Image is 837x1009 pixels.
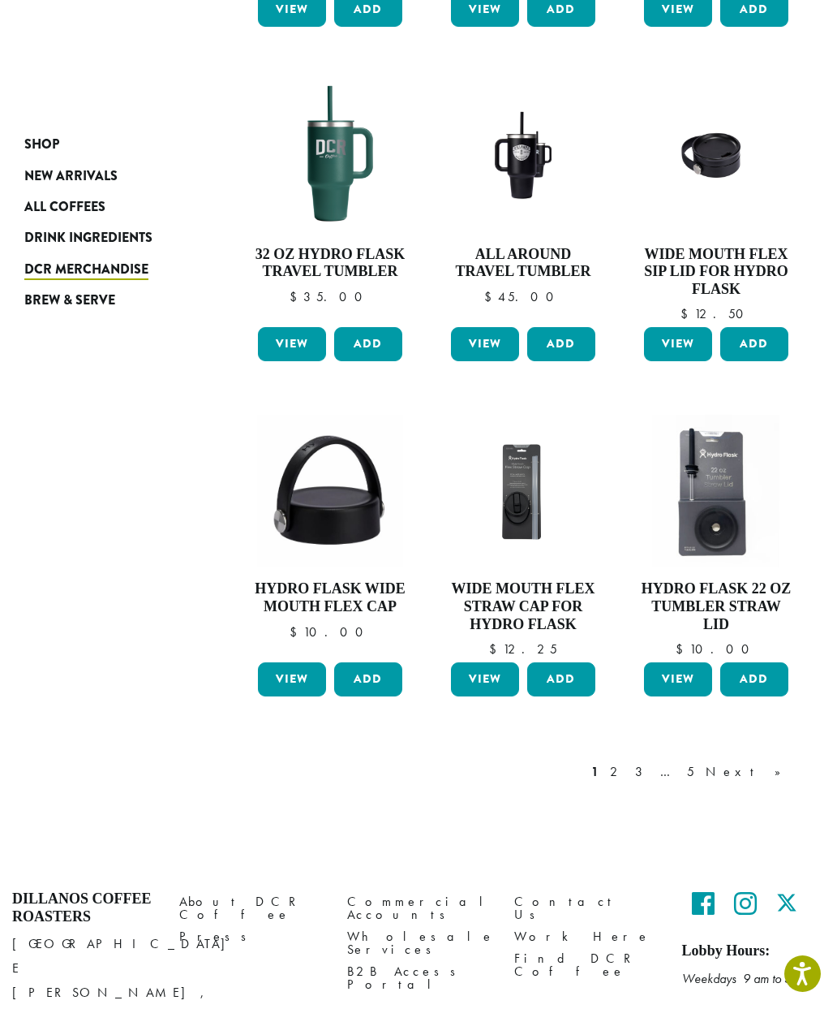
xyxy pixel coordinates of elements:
a: Press [179,926,322,948]
button: Add [527,328,595,362]
a: 3 [632,763,652,783]
span: Shop [24,136,59,156]
h4: Wide Mouth Flex Straw Cap for Hydro Flask [447,581,599,634]
span: New Arrivals [24,167,118,188]
img: Hydro-Flask-Wide-Mouth-Flex-Cap.jpg [257,416,403,568]
a: Find DCR Coffee [514,949,657,984]
a: 5 [684,763,697,783]
a: View [451,663,519,697]
h4: Hydro Flask Wide Mouth Flex Cap [254,581,406,616]
a: View [644,328,712,362]
h4: 32 oz Hydro Flask Travel Tumbler [254,247,406,282]
a: New Arrivals [24,161,185,192]
img: Hydro-Flask-WM-Flex-Sip-Lid-Black_.jpg [640,100,792,214]
span: All Coffees [24,198,105,218]
bdi: 10.00 [290,624,371,641]
span: $ [489,641,503,658]
a: Wide Mouth Flex Sip Lid for Hydro Flask $12.50 [640,81,792,322]
bdi: 12.25 [489,641,557,658]
span: $ [290,624,303,641]
a: 1 [588,763,602,783]
a: View [644,663,712,697]
span: Brew & Serve [24,291,115,312]
h4: Dillanos Coffee Roasters [12,891,155,926]
a: 32 oz Hydro Flask Travel Tumbler $35.00 [254,81,406,322]
img: 22oz-Tumbler-Straw-Lid-Hydro-Flask-300x300.jpg [640,416,792,568]
a: View [451,328,519,362]
h4: Wide Mouth Flex Sip Lid for Hydro Flask [640,247,792,300]
bdi: 35.00 [290,289,370,306]
button: Add [720,328,788,362]
h5: Lobby Hours: [682,943,825,961]
span: $ [484,289,498,306]
button: Add [527,663,595,697]
button: Add [334,663,402,697]
span: DCR Merchandise [24,261,148,281]
img: 32TravelTumbler_Fir-e1741126779857.png [254,81,406,234]
span: $ [676,641,689,658]
img: T32_Black_1200x900.jpg [447,100,599,214]
bdi: 12.50 [680,306,751,323]
a: All Around Travel Tumbler $45.00 [447,81,599,322]
bdi: 10.00 [676,641,757,658]
h4: All Around Travel Tumbler [447,247,599,282]
button: Add [334,328,402,362]
a: View [258,328,326,362]
a: Hydro Flask 22 oz Tumbler Straw Lid $10.00 [640,416,792,657]
button: Add [720,663,788,697]
a: All Coffees [24,192,185,223]
a: Wholesale Services [347,926,490,961]
a: Commercial Accounts [347,891,490,926]
a: DCR Merchandise [24,255,185,286]
a: Shop [24,130,185,161]
span: $ [290,289,303,306]
span: $ [680,306,694,323]
em: Weekdays 9 am to 5 pm [682,971,810,988]
h4: Hydro Flask 22 oz Tumbler Straw Lid [640,581,792,634]
a: Wide Mouth Flex Straw Cap for Hydro Flask $12.25 [447,416,599,657]
a: Contact Us [514,891,657,926]
a: Drink Ingredients [24,223,185,254]
a: About DCR Coffee [179,891,322,926]
a: Next » [702,763,796,783]
span: Drink Ingredients [24,229,152,249]
a: Work Here [514,926,657,948]
a: 2 [607,763,627,783]
a: … [657,763,679,783]
img: Hydro-FlaskF-lex-Sip-Lid-_Stock_1200x900.jpg [447,435,599,550]
a: Brew & Serve [24,286,185,317]
bdi: 45.00 [484,289,561,306]
a: Hydro Flask Wide Mouth Flex Cap $10.00 [254,416,406,657]
a: View [258,663,326,697]
a: B2B Access Portal [347,962,490,997]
